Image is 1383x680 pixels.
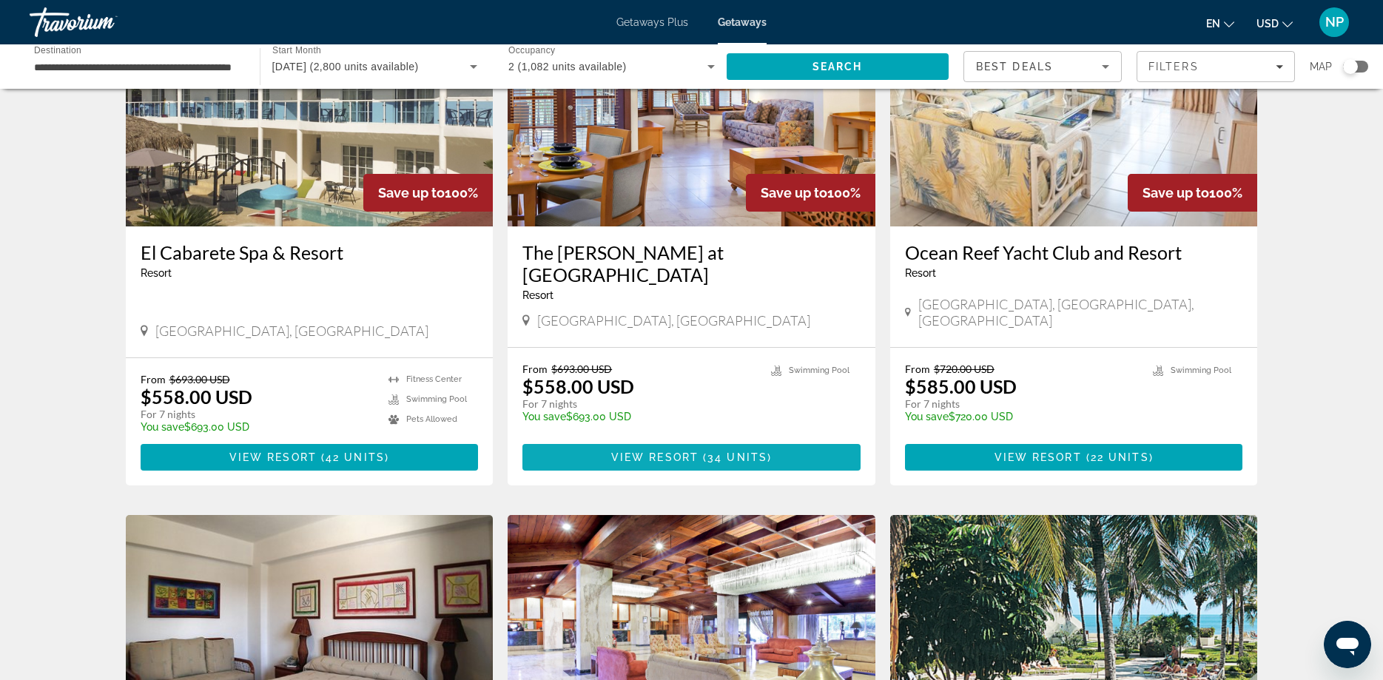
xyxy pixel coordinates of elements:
[272,46,321,55] span: Start Month
[995,451,1082,463] span: View Resort
[718,16,767,28] a: Getaways
[812,61,863,73] span: Search
[1206,18,1220,30] span: en
[169,373,230,386] span: $693.00 USD
[616,16,688,28] a: Getaways Plus
[522,397,756,411] p: For 7 nights
[1256,18,1279,30] span: USD
[141,267,172,279] span: Resort
[905,397,1139,411] p: For 7 nights
[1206,13,1234,34] button: Change language
[141,408,374,421] p: For 7 nights
[522,411,756,423] p: $693.00 USD
[1137,51,1295,82] button: Filters
[326,451,385,463] span: 42 units
[363,174,493,212] div: 100%
[141,444,479,471] button: View Resort(42 units)
[1128,174,1257,212] div: 100%
[761,185,827,201] span: Save up to
[508,61,627,73] span: 2 (1,082 units available)
[1171,366,1231,375] span: Swimming Pool
[522,444,861,471] button: View Resort(34 units)
[317,451,389,463] span: ( )
[141,421,374,433] p: $693.00 USD
[905,411,949,423] span: You save
[746,174,875,212] div: 100%
[406,374,462,384] span: Fitness Center
[1325,15,1344,30] span: NP
[789,366,849,375] span: Swimming Pool
[1082,451,1154,463] span: ( )
[141,386,252,408] p: $558.00 USD
[905,267,936,279] span: Resort
[611,451,699,463] span: View Resort
[1148,61,1199,73] span: Filters
[34,45,81,55] span: Destination
[522,241,861,286] a: The [PERSON_NAME] at [GEOGRAPHIC_DATA]
[1143,185,1209,201] span: Save up to
[141,373,166,386] span: From
[918,296,1243,329] span: [GEOGRAPHIC_DATA], [GEOGRAPHIC_DATA], [GEOGRAPHIC_DATA]
[34,58,240,76] input: Select destination
[406,414,457,424] span: Pets Allowed
[905,444,1243,471] button: View Resort(22 units)
[508,46,555,55] span: Occupancy
[155,323,428,339] span: [GEOGRAPHIC_DATA], [GEOGRAPHIC_DATA]
[551,363,612,375] span: $693.00 USD
[522,363,548,375] span: From
[30,3,178,41] a: Travorium
[141,421,184,433] span: You save
[141,241,479,263] a: El Cabarete Spa & Resort
[934,363,995,375] span: $720.00 USD
[727,53,949,80] button: Search
[1310,56,1332,77] span: Map
[537,312,810,329] span: [GEOGRAPHIC_DATA], [GEOGRAPHIC_DATA]
[522,375,634,397] p: $558.00 USD
[522,411,566,423] span: You save
[229,451,317,463] span: View Resort
[1256,13,1293,34] button: Change currency
[272,61,419,73] span: [DATE] (2,800 units available)
[378,185,445,201] span: Save up to
[905,241,1243,263] a: Ocean Reef Yacht Club and Resort
[905,363,930,375] span: From
[1324,621,1371,668] iframe: Button to launch messaging window
[1091,451,1149,463] span: 22 units
[707,451,767,463] span: 34 units
[699,451,772,463] span: ( )
[1315,7,1353,38] button: User Menu
[905,375,1017,397] p: $585.00 USD
[905,411,1139,423] p: $720.00 USD
[976,61,1053,73] span: Best Deals
[522,289,553,301] span: Resort
[406,394,467,404] span: Swimming Pool
[976,58,1109,75] mat-select: Sort by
